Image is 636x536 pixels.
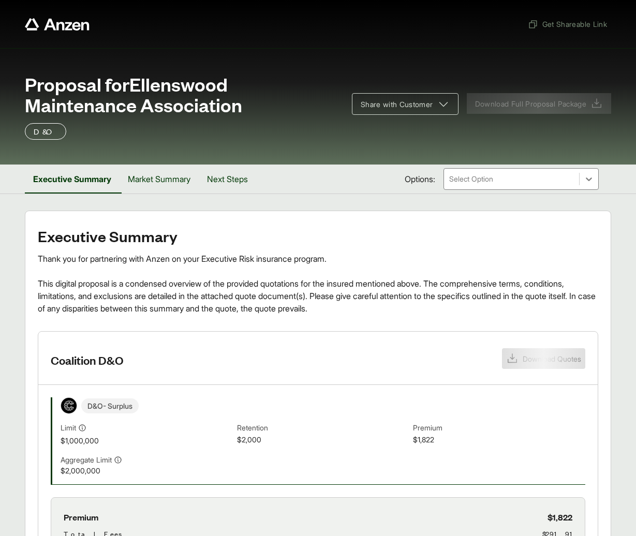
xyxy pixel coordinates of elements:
div: Thank you for partnering with Anzen on your Executive Risk insurance program. This digital propos... [38,252,598,315]
span: $2,000 [237,434,409,446]
span: $1,000,000 [61,435,233,446]
span: Get Shareable Link [528,19,607,29]
a: Anzen website [25,18,90,31]
span: Limit [61,422,76,433]
img: Coalition [61,398,77,413]
span: $2,000,000 [61,465,233,476]
span: Options: [405,173,435,185]
button: Market Summary [120,165,199,193]
span: Download Full Proposal Package [475,98,587,109]
span: D&O - Surplus [81,398,139,413]
button: Next Steps [199,165,256,193]
span: Share with Customer [361,99,433,110]
span: Aggregate Limit [61,454,112,465]
span: Retention [237,422,409,434]
button: Get Shareable Link [524,14,611,34]
button: Executive Summary [25,165,120,193]
span: $1,822 [413,434,585,446]
p: D&O [34,125,57,138]
span: $1,822 [548,510,572,524]
button: Share with Customer [352,93,458,115]
h3: Coalition D&O [51,352,124,368]
h2: Executive Summary [38,228,598,244]
span: Premium [64,510,98,524]
span: Proposal for Ellenswood Maintenance Association [25,73,339,115]
span: Premium [413,422,585,434]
